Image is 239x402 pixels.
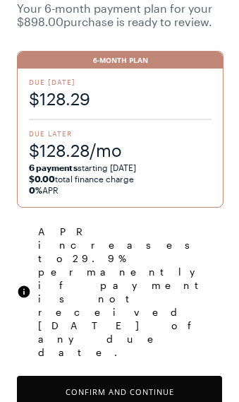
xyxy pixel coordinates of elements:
span: $128.29 [29,87,212,110]
span: starting [DATE] [29,162,137,172]
span: Your 6 -month payment plan for your $898.00 purchase is ready to review. [17,1,222,28]
span: Due [DATE] [29,77,212,87]
span: APR increases to 29.9 % permanently if payment is not received [DATE] of any due date. [38,225,222,359]
div: 6-Month Plan [18,52,223,69]
strong: 6 payments [29,162,78,172]
span: APR [29,185,59,195]
strong: 0% [29,185,42,195]
span: $128.28/mo [29,138,212,162]
span: Due Later [29,129,212,138]
span: total finance charge [29,174,135,184]
img: svg%3e [17,285,31,299]
strong: $0.00 [29,174,55,184]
